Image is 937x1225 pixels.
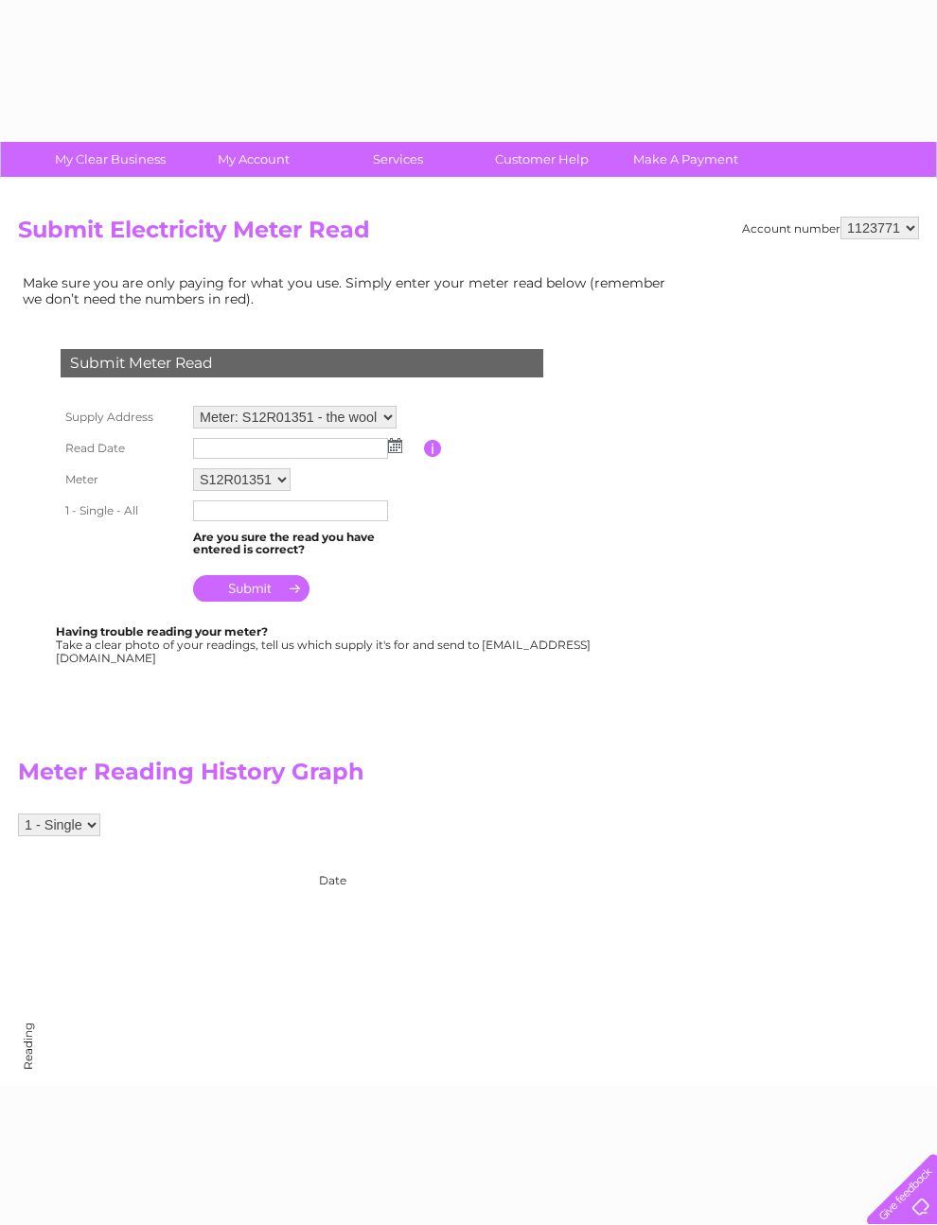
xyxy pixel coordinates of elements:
[56,464,188,496] th: Meter
[18,271,681,310] td: Make sure you are only paying for what you use. Simply enter your meter read below (remember we d...
[188,526,424,562] td: Are you sure the read you have entered is correct?
[22,1050,35,1070] div: Reading
[56,496,188,526] th: 1 - Single - All
[18,217,919,253] h2: Submit Electricity Meter Read
[56,624,268,639] b: Having trouble reading your meter?
[56,433,188,464] th: Read Date
[388,438,402,453] img: ...
[464,142,620,177] a: Customer Help
[56,401,188,433] th: Supply Address
[320,142,476,177] a: Services
[193,575,309,602] input: Submit
[608,142,764,177] a: Make A Payment
[61,349,543,377] div: Submit Meter Read
[742,217,919,239] div: Account number
[32,142,188,177] a: My Clear Business
[424,440,442,457] input: Information
[176,142,332,177] a: My Account
[18,759,681,795] h2: Meter Reading History Graph
[56,625,593,664] div: Take a clear photo of your readings, tell us which supply it's for and send to [EMAIL_ADDRESS][DO...
[18,855,681,887] div: Date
